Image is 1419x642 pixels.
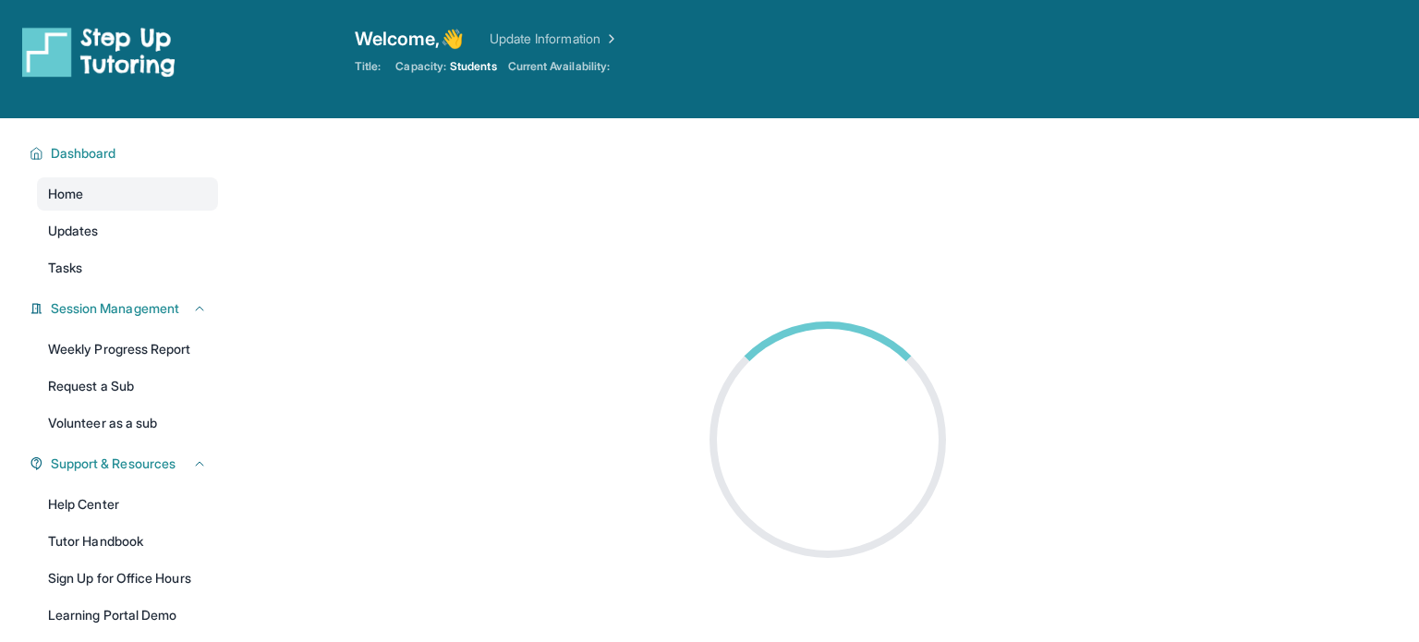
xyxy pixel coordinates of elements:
[37,214,218,248] a: Updates
[51,144,116,163] span: Dashboard
[48,259,82,277] span: Tasks
[43,144,207,163] button: Dashboard
[37,369,218,403] a: Request a Sub
[51,454,176,473] span: Support & Resources
[37,562,218,595] a: Sign Up for Office Hours
[355,26,464,52] span: Welcome, 👋
[37,177,218,211] a: Home
[450,59,497,74] span: Students
[600,30,619,48] img: Chevron Right
[43,454,207,473] button: Support & Resources
[48,185,83,203] span: Home
[37,333,218,366] a: Weekly Progress Report
[37,525,218,558] a: Tutor Handbook
[490,30,619,48] a: Update Information
[37,599,218,632] a: Learning Portal Demo
[43,299,207,318] button: Session Management
[37,488,218,521] a: Help Center
[37,406,218,440] a: Volunteer as a sub
[37,251,218,285] a: Tasks
[22,26,176,78] img: logo
[395,59,446,74] span: Capacity:
[355,59,381,74] span: Title:
[51,299,179,318] span: Session Management
[508,59,610,74] span: Current Availability:
[48,222,99,240] span: Updates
